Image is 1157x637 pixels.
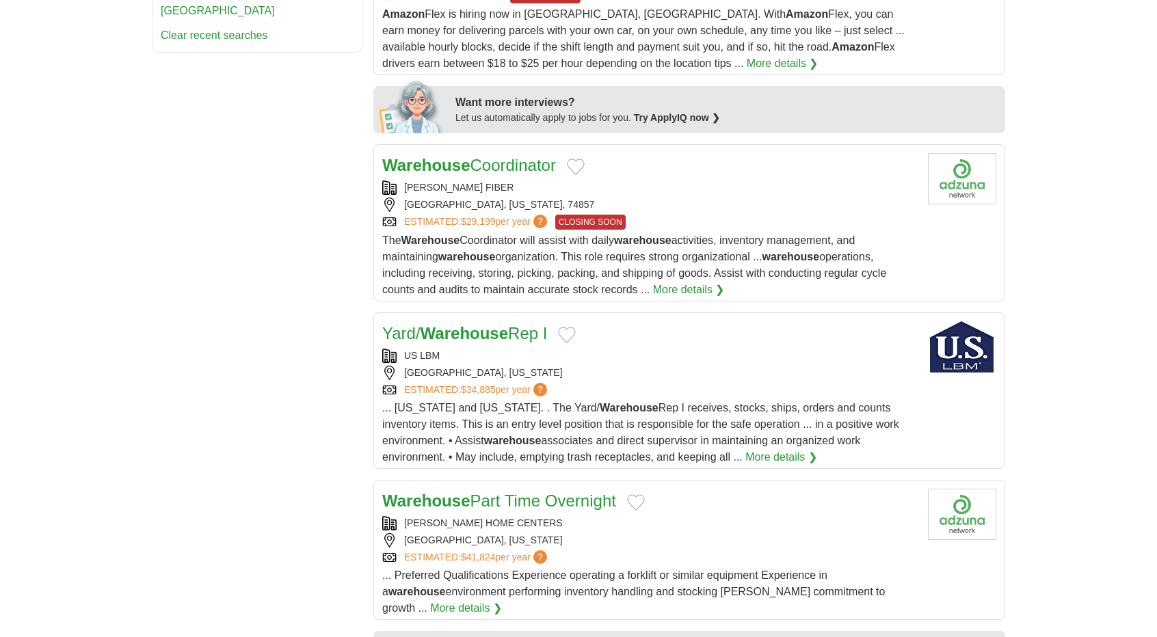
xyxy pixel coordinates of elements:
div: Want more interviews? [455,94,997,111]
span: ? [533,215,547,228]
a: ESTIMATED:$34,885per year? [404,383,550,397]
a: More details ❯ [430,600,502,616]
a: WarehousePart Time Overnight [382,491,616,510]
span: $41,824 [461,552,496,563]
div: [GEOGRAPHIC_DATA], [US_STATE], 74857 [382,198,917,212]
a: WarehouseCoordinator [382,156,556,174]
strong: Warehouse [382,491,470,510]
a: Try ApplyIQ now ❯ [634,112,720,123]
a: ESTIMATED:$41,824per year? [404,550,550,565]
strong: Amazon [382,8,425,20]
strong: Amazon [786,8,828,20]
strong: warehouse [438,251,496,262]
span: ... [US_STATE] and [US_STATE]. . The Yard/ Rep I receives, stocks, ships, orders and counts inven... [382,402,899,463]
div: [PERSON_NAME] HOME CENTERS [382,516,917,530]
a: ESTIMATED:$29,199per year? [404,215,550,230]
span: The Coordinator will assist with daily activities, inventory management, and maintaining organiza... [382,234,886,295]
div: Let us automatically apply to jobs for you. [455,111,997,125]
a: More details ❯ [653,282,725,298]
button: Add to favorite jobs [627,494,645,511]
a: Yard/WarehouseRep I [382,324,547,342]
a: More details ❯ [745,449,817,465]
strong: Warehouse [382,156,470,174]
span: ? [533,550,547,564]
strong: warehouse [484,435,542,446]
a: US LBM [404,350,440,361]
strong: Warehouse [401,234,460,246]
button: Add to favorite jobs [567,159,585,175]
img: US LBM Holdings logo [928,321,996,372]
img: Company logo [928,489,996,540]
span: $29,199 [461,216,496,227]
img: Company logo [928,153,996,204]
button: Add to favorite jobs [558,327,576,343]
span: Flex is hiring now in [GEOGRAPHIC_DATA], [GEOGRAPHIC_DATA]. With Flex, you can earn money for del... [382,8,905,69]
a: Clear recent searches [161,29,268,41]
span: ... Preferred Qualifications Experience operating a forklift or similar equipment Experience in a... [382,569,885,614]
span: $34,885 [461,384,496,395]
span: CLOSING SOON [555,215,626,230]
a: More details ❯ [747,55,819,72]
strong: Warehouse [421,324,508,342]
strong: warehouse [762,251,820,262]
strong: Warehouse [600,402,659,414]
div: [GEOGRAPHIC_DATA], [US_STATE] [382,366,917,380]
strong: warehouse [614,234,671,246]
strong: Amazon [832,41,874,53]
img: apply-iq-scientist.png [379,79,445,133]
div: [PERSON_NAME] FIBER [382,180,917,195]
div: [GEOGRAPHIC_DATA], [US_STATE] [382,533,917,547]
span: ? [533,383,547,396]
strong: warehouse [388,586,446,597]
